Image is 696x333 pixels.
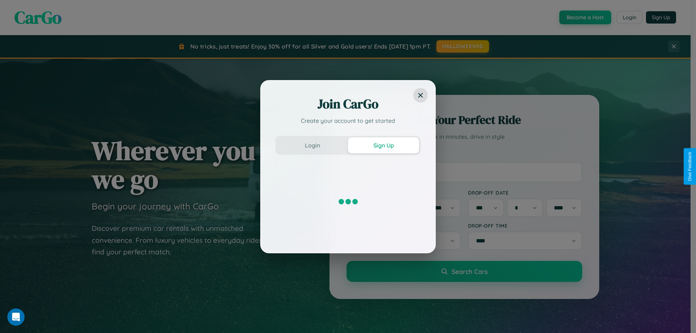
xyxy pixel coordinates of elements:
h2: Join CarGo [275,95,420,113]
div: Give Feedback [687,152,692,181]
iframe: Intercom live chat [7,308,25,326]
button: Sign Up [348,137,419,153]
button: Login [277,137,348,153]
p: Create your account to get started [275,116,420,125]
